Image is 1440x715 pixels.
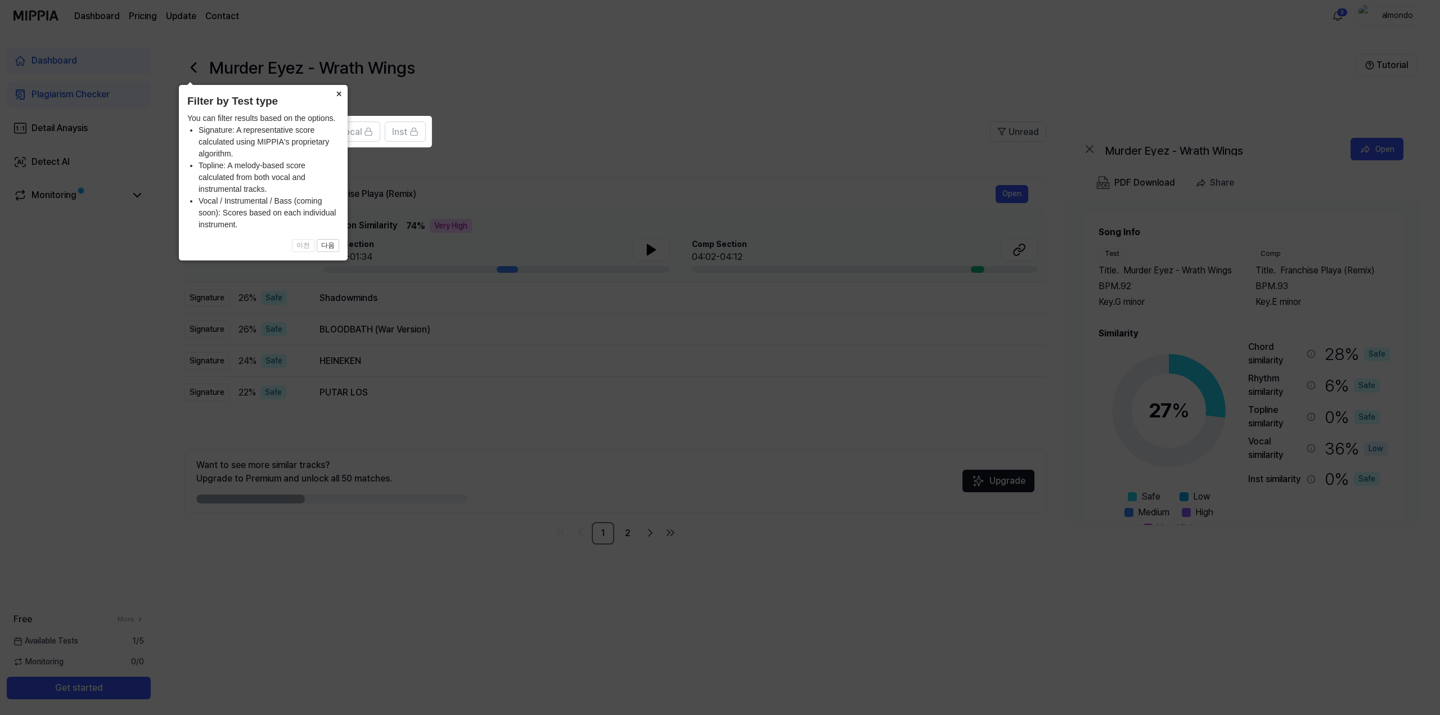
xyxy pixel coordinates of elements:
[187,113,339,231] div: You can filter results based on the options.
[199,195,339,231] li: Vocal / Instrumental / Bass (coming soon): Scores based on each individual instrument.
[385,122,426,142] button: Inst
[187,93,339,110] header: Filter by Test type
[317,239,339,253] button: 다음
[332,122,380,142] button: Vocal
[392,125,407,139] span: Inst
[330,85,348,101] button: Close
[199,124,339,160] li: Signature: A representative score calculated using MIPPIA's proprietary algorithm.
[339,125,362,139] span: Vocal
[199,160,339,195] li: Topline: A melody-based score calculated from both vocal and instrumental tracks.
